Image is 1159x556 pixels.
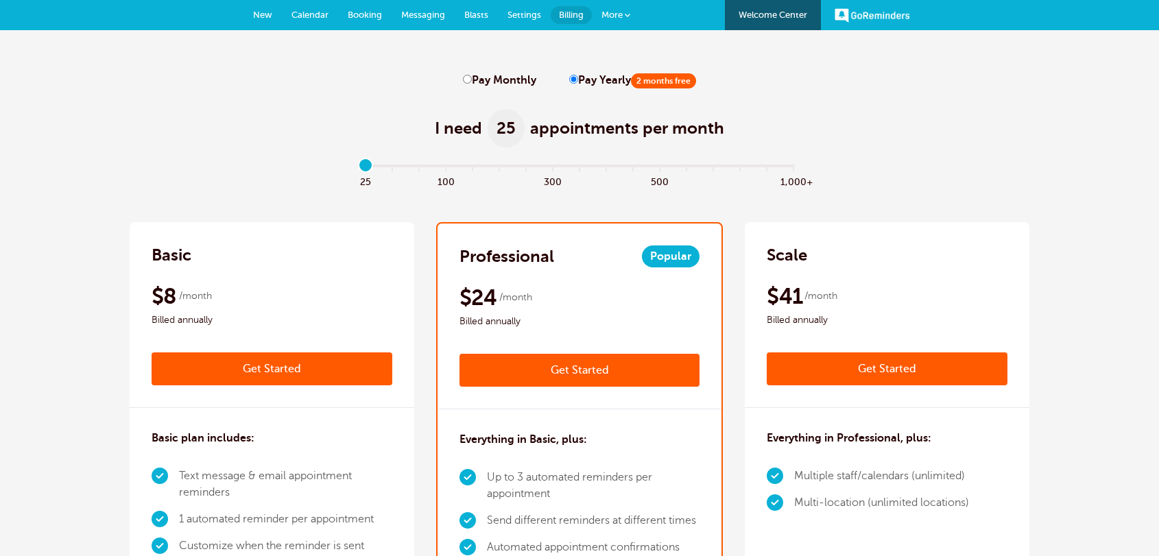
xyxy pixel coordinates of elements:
span: New [253,10,272,20]
span: 1,000+ [780,173,807,189]
span: Billed annually [152,312,392,328]
span: 300 [540,173,566,189]
span: /month [499,289,532,306]
iframe: Resource center [1104,501,1145,542]
span: Billed annually [767,312,1007,328]
span: /month [804,288,837,304]
h3: Everything in Professional, plus: [767,430,931,446]
span: Blasts [464,10,488,20]
span: Settings [507,10,541,20]
label: Pay Yearly [569,74,696,87]
span: /month [179,288,212,304]
li: Multi-location (unlimited locations) [794,489,969,516]
span: 25 [488,109,525,147]
span: Billing [559,10,584,20]
span: 25 [353,173,379,189]
span: Messaging [401,10,445,20]
a: Get Started [459,354,700,387]
input: Pay Monthly [463,75,472,84]
h2: Professional [459,245,554,267]
span: I need [435,117,482,139]
span: appointments per month [530,117,724,139]
h3: Basic plan includes: [152,430,254,446]
span: 500 [647,173,673,189]
span: More [601,10,623,20]
span: Billed annually [459,313,700,330]
li: Text message & email appointment reminders [179,463,392,506]
li: 1 automated reminder per appointment [179,506,392,533]
h2: Scale [767,244,807,266]
span: 100 [433,173,459,189]
span: Booking [348,10,382,20]
a: Get Started [767,352,1007,385]
span: Calendar [291,10,328,20]
span: $41 [767,282,802,310]
a: Billing [551,6,592,24]
span: 2 months free [631,73,696,88]
h3: Everything in Basic, plus: [459,431,587,448]
li: Multiple staff/calendars (unlimited) [794,463,969,489]
span: $24 [459,284,497,311]
span: Popular [642,245,700,267]
li: Up to 3 automated reminders per appointment [487,464,700,507]
input: Pay Yearly2 months free [569,75,578,84]
a: Get Started [152,352,392,385]
li: Send different reminders at different times [487,507,700,534]
span: $8 [152,282,177,310]
h2: Basic [152,244,191,266]
label: Pay Monthly [463,74,536,87]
